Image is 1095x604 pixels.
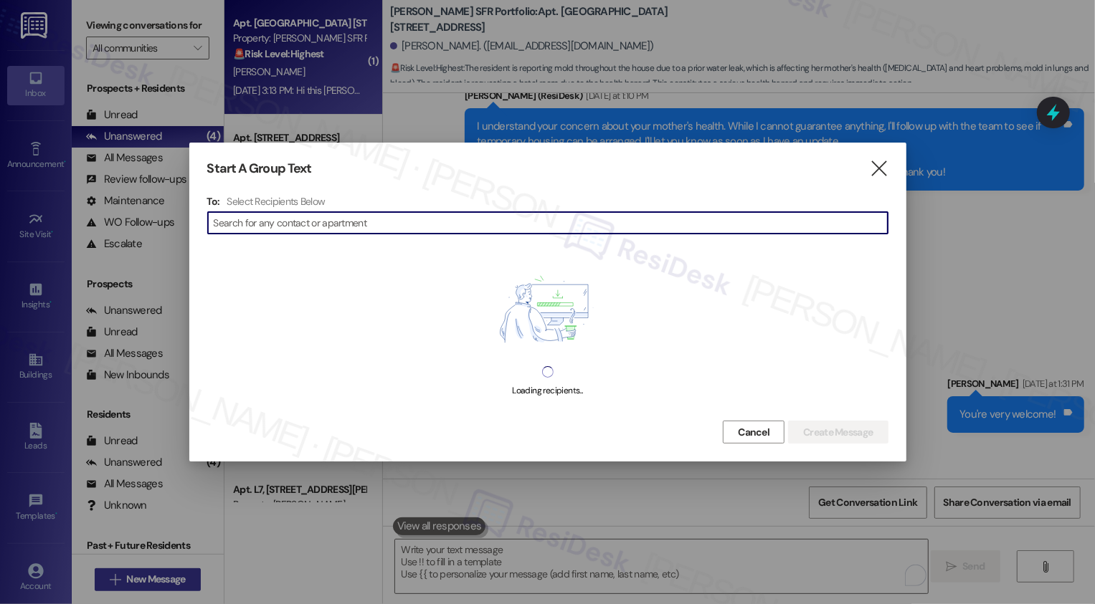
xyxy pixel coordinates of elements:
h3: Start A Group Text [207,160,312,177]
button: Cancel [723,421,784,444]
button: Create Message [788,421,888,444]
i:  [869,161,888,176]
span: Cancel [738,425,769,440]
h4: Select Recipients Below [227,195,325,208]
input: Search for any contact or apartment [214,213,888,233]
h3: To: [207,195,220,208]
span: Create Message [803,425,873,440]
div: Loading recipients... [512,383,582,398]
